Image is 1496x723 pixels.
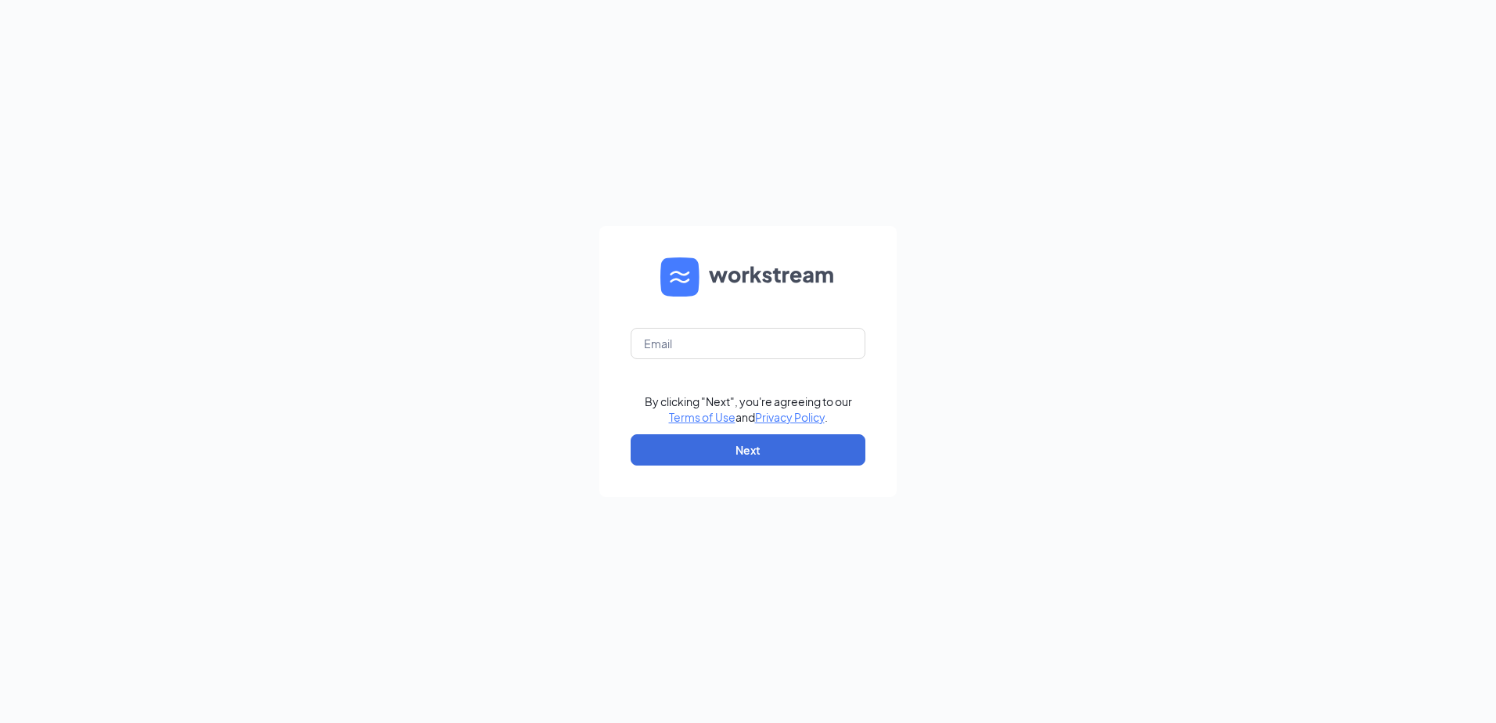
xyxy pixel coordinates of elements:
input: Email [631,328,865,359]
a: Privacy Policy [755,410,825,424]
div: By clicking "Next", you're agreeing to our and . [645,394,852,425]
a: Terms of Use [669,410,735,424]
img: WS logo and Workstream text [660,257,836,297]
button: Next [631,434,865,466]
